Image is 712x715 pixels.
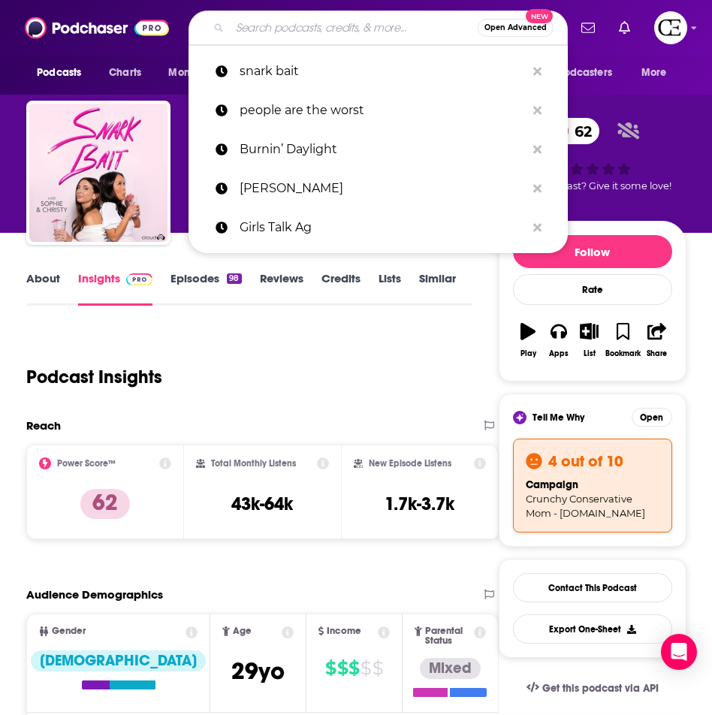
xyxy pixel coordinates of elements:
[126,273,152,285] img: Podchaser Pro
[240,130,526,169] p: Burnin’ Daylight
[379,271,401,306] a: Lists
[654,11,687,44] button: Show profile menu
[631,59,686,87] button: open menu
[233,626,252,636] span: Age
[641,313,672,367] button: Share
[327,626,361,636] span: Income
[545,118,599,144] a: 62
[260,271,303,306] a: Reviews
[57,458,116,469] h2: Power Score™
[230,16,478,40] input: Search podcasts, credits, & more...
[26,59,101,87] button: open menu
[26,271,60,306] a: About
[513,313,544,367] button: Play
[25,14,169,42] img: Podchaser - Follow, Share and Rate Podcasts
[584,349,596,358] div: List
[613,15,636,41] a: Show notifications dropdown
[514,180,671,192] span: Good podcast? Give it some love!
[337,656,348,680] span: $
[373,656,383,680] span: $
[369,458,451,469] h2: New Episode Listens
[420,658,481,679] div: Mixed
[80,489,130,519] p: 62
[548,451,623,471] h3: 4 out of 10
[499,108,686,201] div: 62Good podcast? Give it some love!
[168,62,222,83] span: Monitoring
[99,59,150,87] a: Charts
[513,573,672,602] a: Contact This Podcast
[240,208,526,247] p: Girls Talk Ag
[325,656,336,680] span: $
[78,271,152,306] a: InsightsPodchaser Pro
[549,349,569,358] div: Apps
[575,15,601,41] a: Show notifications dropdown
[361,656,371,680] span: $
[29,104,167,242] img: Snark Bait
[189,91,568,130] a: people are the worst
[526,493,645,519] span: Crunchy Conservative Mom - [DOMAIN_NAME]
[526,9,553,23] span: New
[532,412,584,424] span: Tell Me Why
[530,59,634,87] button: open menu
[605,313,641,367] button: Bookmark
[31,650,206,671] div: [DEMOGRAPHIC_DATA]
[419,271,456,306] a: Similar
[654,11,687,44] span: Logged in as cozyearthaudio
[654,11,687,44] img: User Profile
[425,626,472,646] span: Parental Status
[560,118,599,144] span: 62
[231,656,285,686] span: 29 yo
[661,634,697,670] div: Open Intercom Messenger
[543,313,574,367] button: Apps
[513,274,672,305] div: Rate
[240,91,526,130] p: people are the worst
[540,62,612,83] span: For Podcasters
[189,169,568,208] a: [PERSON_NAME]
[158,59,241,87] button: open menu
[189,11,568,45] div: Search podcasts, credits, & more...
[514,670,671,707] a: Get this podcast via API
[189,208,568,247] a: Girls Talk Ag
[647,349,667,358] div: Share
[484,24,547,32] span: Open Advanced
[641,62,667,83] span: More
[513,614,672,644] button: Export One-Sheet
[513,235,672,268] button: Follow
[189,52,568,91] a: snark bait
[26,366,162,388] h1: Podcast Insights
[385,493,454,515] h3: 1.7k-3.7k
[170,271,241,306] a: Episodes98
[240,52,526,91] p: snark bait
[520,349,536,358] div: Play
[348,656,359,680] span: $
[211,458,296,469] h2: Total Monthly Listens
[478,19,554,37] button: Open AdvancedNew
[227,273,241,284] div: 98
[515,413,524,422] img: tell me why sparkle
[26,587,163,602] h2: Audience Demographics
[542,682,659,695] span: Get this podcast via API
[526,478,578,491] span: campaign
[231,493,293,515] h3: 43k-64k
[240,169,526,208] p: trent loos
[189,130,568,169] a: Burnin’ Daylight
[321,271,361,306] a: Credits
[26,418,61,433] h2: Reach
[109,62,141,83] span: Charts
[52,626,86,636] span: Gender
[632,408,672,427] button: Open
[605,349,641,358] div: Bookmark
[37,62,81,83] span: Podcasts
[574,313,605,367] button: List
